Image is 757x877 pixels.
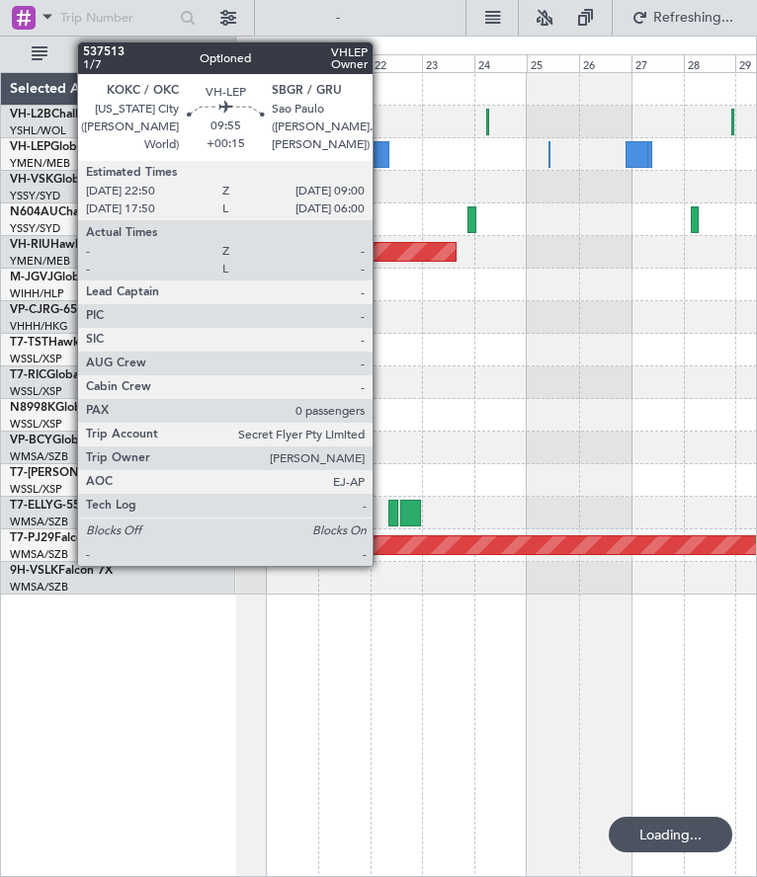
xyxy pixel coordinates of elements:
a: YSSY/SYD [10,221,60,236]
div: 27 [631,54,684,72]
a: N604AUChallenger 604 [10,206,143,218]
button: All Aircraft [22,39,214,70]
a: VP-CJRG-650 [10,304,84,316]
a: T7-[PERSON_NAME]Global 7500 [10,467,192,479]
div: 26 [579,54,631,72]
a: WSSL/XSP [10,482,62,497]
a: 9H-VSLKFalcon 7X [10,565,113,577]
span: T7-ELLY [10,500,53,512]
a: YMEN/MEB [10,156,70,171]
div: [DATE] [239,40,273,56]
a: VHHH/HKG [10,319,68,334]
a: VH-L2BChallenger 604 [10,109,136,120]
a: YMEN/MEB [10,254,70,269]
span: VP-BCY [10,435,52,446]
div: 25 [527,54,579,72]
span: T7-[PERSON_NAME] [10,467,125,479]
a: WIHH/HLP [10,286,64,301]
a: YSHL/WOL [10,123,66,138]
a: WMSA/SZB [10,515,68,529]
a: WMSA/SZB [10,449,68,464]
span: T7-PJ29 [10,532,54,544]
a: T7-RICGlobal 6000 [10,369,114,381]
a: VH-RIUHawker 800XP [10,239,132,251]
span: Refreshing... [652,11,735,25]
div: 23 [422,54,474,72]
span: All Aircraft [51,47,209,61]
a: WSSL/XSP [10,352,62,366]
span: VH-RIU [10,239,50,251]
a: WMSA/SZB [10,547,68,562]
span: VH-VSK [10,174,53,186]
div: 21 [318,54,371,72]
span: VH-L2B [10,109,51,120]
a: T7-ELLYG-550 [10,500,87,512]
div: 22 [371,54,423,72]
a: VP-BCYGlobal 5000 [10,435,120,446]
span: 9H-VSLK [10,565,58,577]
span: T7-TST [10,337,48,349]
a: WSSL/XSP [10,384,62,399]
span: T7-RIC [10,369,46,381]
a: T7-PJ29Falcon 7X [10,532,109,544]
span: N604AU [10,206,58,218]
span: VH-LEP [10,141,50,153]
a: WSSL/XSP [10,417,62,432]
a: M-JGVJGlobal 5000 [10,272,121,283]
a: YSSY/SYD [10,189,60,203]
a: VH-VSKGlobal Express XRS [10,174,162,186]
span: N8998K [10,402,55,414]
button: Refreshing... [623,2,741,34]
span: VP-CJR [10,304,50,316]
span: M-JGVJ [10,272,53,283]
div: 19 [213,54,266,72]
div: Loading... [609,817,732,852]
div: 20 [266,54,318,72]
div: 28 [684,54,736,72]
a: VH-LEPGlobal 6000 [10,141,118,153]
div: 24 [474,54,527,72]
a: N8998KGlobal 6000 [10,402,123,414]
a: WMSA/SZB [10,580,68,595]
input: Trip Number [60,3,174,33]
a: T7-TSTHawker 900XP [10,337,130,349]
